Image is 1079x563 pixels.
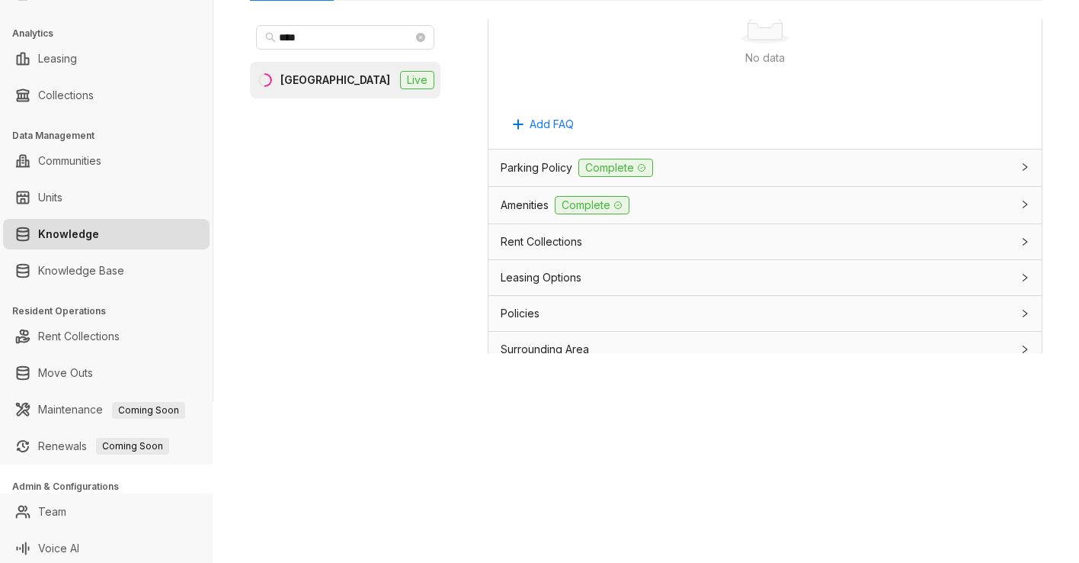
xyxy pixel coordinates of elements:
div: Surrounding Area [488,332,1042,367]
span: Amenities [501,197,549,214]
a: Knowledge Base [38,256,124,286]
span: collapsed [1020,345,1029,354]
h3: Admin & Configurations [12,480,213,494]
h3: Data Management [12,129,213,143]
span: Complete [578,159,653,177]
li: Collections [3,80,210,111]
a: Collections [38,80,94,111]
span: Parking Policy [501,159,572,176]
span: collapsed [1020,200,1029,209]
div: [GEOGRAPHIC_DATA] [280,72,390,88]
span: collapsed [1020,273,1029,282]
span: close-circle [416,33,425,42]
li: Move Outs [3,358,210,388]
li: Knowledge [3,219,210,249]
span: collapsed [1020,237,1029,246]
li: Team [3,497,210,527]
span: collapsed [1020,162,1029,172]
div: Rent Collections [488,224,1042,259]
span: Live [400,71,434,89]
a: Rent Collections [38,321,120,352]
div: Policies [488,296,1042,331]
a: Knowledge [38,219,99,249]
span: Rent Collections [501,233,582,250]
a: Move Outs [38,358,93,388]
li: Knowledge Base [3,256,210,286]
a: Team [38,497,66,527]
h3: Analytics [12,27,213,40]
span: Coming Soon [96,438,169,455]
span: Coming Soon [112,402,185,419]
h3: Resident Operations [12,304,213,318]
a: Communities [38,146,101,176]
button: Add FAQ [501,112,586,137]
a: RenewalsComing Soon [38,431,169,462]
span: Complete [555,196,629,214]
a: Units [38,182,62,213]
span: Leasing Options [501,269,581,286]
span: Policies [501,305,539,322]
div: No data [519,50,1011,66]
div: Parking PolicyComplete [488,150,1042,186]
li: Units [3,182,210,213]
li: Renewals [3,431,210,462]
li: Leasing [3,43,210,74]
div: Leasing Options [488,260,1042,295]
li: Maintenance [3,394,210,425]
li: Rent Collections [3,321,210,352]
a: Leasing [38,43,77,74]
span: collapsed [1020,309,1029,318]
span: Add FAQ [530,116,574,133]
span: Surrounding Area [501,341,589,358]
li: Communities [3,146,210,176]
span: search [265,32,276,43]
div: AmenitiesComplete [488,187,1042,224]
